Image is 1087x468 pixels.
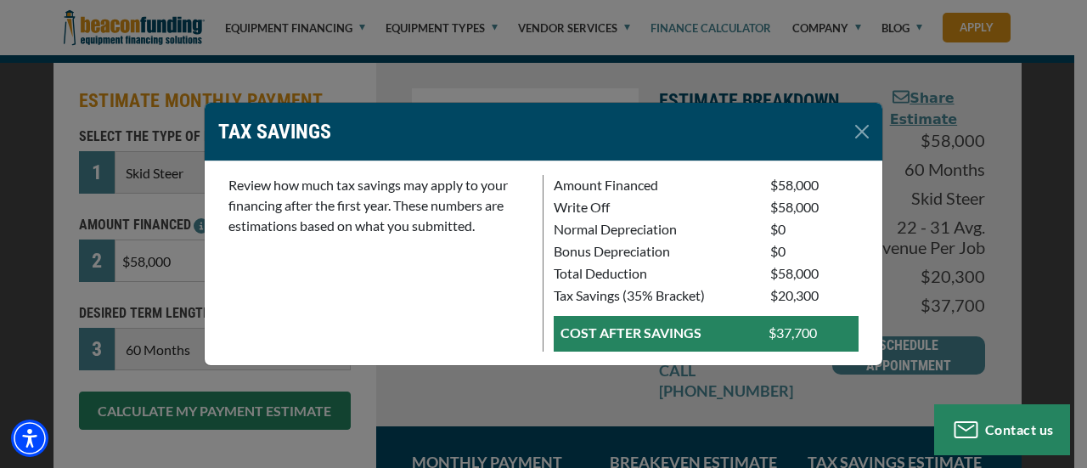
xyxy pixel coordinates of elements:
[228,175,532,236] p: Review how much tax savings may apply to your financing after the first year. These numbers are e...
[770,263,859,284] p: $58,000
[554,175,750,195] p: Amount Financed
[770,241,859,262] p: $0
[554,263,750,284] p: Total Deduction
[218,116,331,147] p: TAX SAVINGS
[770,285,859,306] p: $20,300
[770,197,859,217] p: $58,000
[554,285,750,306] p: Tax Savings (35% Bracket)
[985,421,1054,437] span: Contact us
[560,323,748,343] p: COST AFTER SAVINGS
[11,420,48,457] div: Accessibility Menu
[554,197,750,217] p: Write Off
[934,404,1070,455] button: Contact us
[770,175,859,195] p: $58,000
[554,241,750,262] p: Bonus Depreciation
[769,323,852,343] p: $37,700
[770,219,859,240] p: $0
[554,219,750,240] p: Normal Depreciation
[848,118,876,145] button: Close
